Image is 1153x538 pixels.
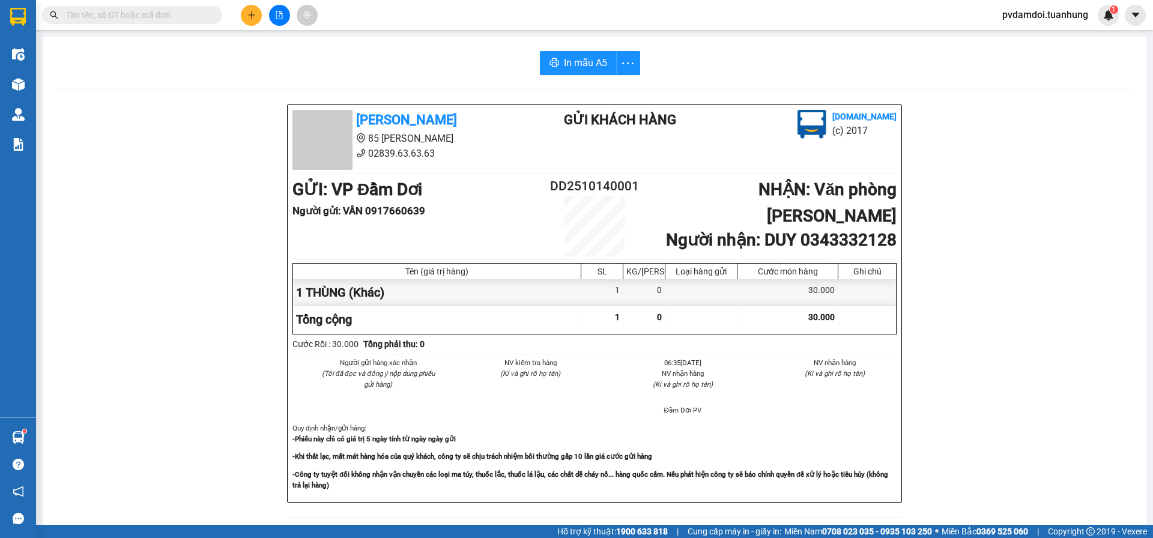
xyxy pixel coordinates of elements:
strong: -Khi thất lạc, mất mát hàng hóa của quý khách, công ty sẽ chịu trách nhiệm bồi thường gấp 10 lần ... [292,452,652,461]
span: 30.000 [808,312,835,322]
input: Tìm tên, số ĐT hoặc mã đơn [66,8,208,22]
span: printer [549,58,559,69]
img: warehouse-icon [12,108,25,121]
strong: -Công ty tuyệt đối không nhận vận chuyển các loại ma túy, thuốc lắc, thuốc lá lậu, các chất dễ ch... [292,470,888,489]
b: Người gửi : VÂN 0917660639 [292,205,425,217]
li: Đầm Dơi PV [621,405,745,416]
span: plus [247,11,256,19]
li: 02839.63.63.63 [292,146,516,161]
strong: 1900 633 818 [616,527,668,536]
li: 06:35[DATE] [621,357,745,368]
button: plus [241,5,262,26]
span: Miền Bắc [942,525,1028,538]
span: Miền Nam [784,525,932,538]
i: (Kí và ghi rõ họ tên) [805,369,865,378]
span: message [13,513,24,524]
div: Loại hàng gửi [668,267,734,276]
b: [PERSON_NAME] [356,112,457,127]
img: warehouse-icon [12,48,25,61]
img: warehouse-icon [12,78,25,91]
span: copyright [1086,527,1095,536]
span: ⚪️ [935,529,939,534]
img: warehouse-icon [12,431,25,444]
li: NV nhận hàng [773,357,897,368]
span: search [50,11,58,19]
b: [DOMAIN_NAME] [832,112,897,121]
div: Cước Rồi : 30.000 [292,337,359,351]
span: aim [303,11,311,19]
sup: 1 [1110,5,1118,14]
span: Tổng cộng [296,312,352,327]
span: 1 [615,312,620,322]
span: 0 [657,312,662,322]
button: more [616,51,640,75]
sup: 1 [23,429,26,433]
li: (c) 2017 [832,123,897,138]
strong: 0369 525 060 [976,527,1028,536]
button: caret-down [1125,5,1146,26]
li: Người gửi hàng xác nhận [316,357,440,368]
b: Người nhận : DUY 0343332128 [666,230,897,250]
span: file-add [275,11,283,19]
div: Quy định nhận/gửi hàng : [292,423,897,491]
div: 1 [581,279,623,306]
b: GỬI : VP Đầm Dơi [292,180,422,199]
b: Gửi khách hàng [564,112,676,127]
b: NHẬN : Văn phòng [PERSON_NAME] [758,180,897,226]
li: NV nhận hàng [621,368,745,379]
div: Cước món hàng [740,267,835,276]
div: SL [584,267,620,276]
span: | [677,525,679,538]
span: more [617,56,640,71]
span: Cung cấp máy in - giấy in: [688,525,781,538]
button: file-add [269,5,290,26]
i: (Kí và ghi rõ họ tên) [653,380,713,388]
strong: 0708 023 035 - 0935 103 250 [822,527,932,536]
span: caret-down [1130,10,1141,20]
i: (Kí và ghi rõ họ tên) [500,369,560,378]
li: 85 [PERSON_NAME] [292,131,516,146]
span: | [1037,525,1039,538]
img: logo-vxr [10,8,26,26]
i: (Tôi đã đọc và đồng ý nộp dung phiếu gửi hàng) [322,369,435,388]
div: 1 THÙNG (Khác) [293,279,581,306]
strong: -Phiếu này chỉ có giá trị 5 ngày tính từ ngày ngày gửi [292,435,456,443]
span: question-circle [13,459,24,470]
div: 30.000 [737,279,838,306]
span: 1 [1112,5,1116,14]
img: solution-icon [12,138,25,151]
div: KG/[PERSON_NAME] [626,267,662,276]
li: NV kiểm tra hàng [469,357,593,368]
div: Tên (giá trị hàng) [296,267,578,276]
span: environment [356,133,366,143]
button: printerIn mẫu A5 [540,51,617,75]
span: notification [13,486,24,497]
h2: DD2510140001 [544,177,645,196]
div: Ghi chú [841,267,893,276]
b: Tổng phải thu: 0 [363,339,425,349]
span: pvdamdoi.tuanhung [993,7,1098,22]
span: Hỗ trợ kỹ thuật: [557,525,668,538]
img: logo.jpg [797,110,826,139]
div: 0 [623,279,665,306]
img: icon-new-feature [1103,10,1114,20]
span: In mẫu A5 [564,55,607,70]
button: aim [297,5,318,26]
span: phone [356,148,366,158]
